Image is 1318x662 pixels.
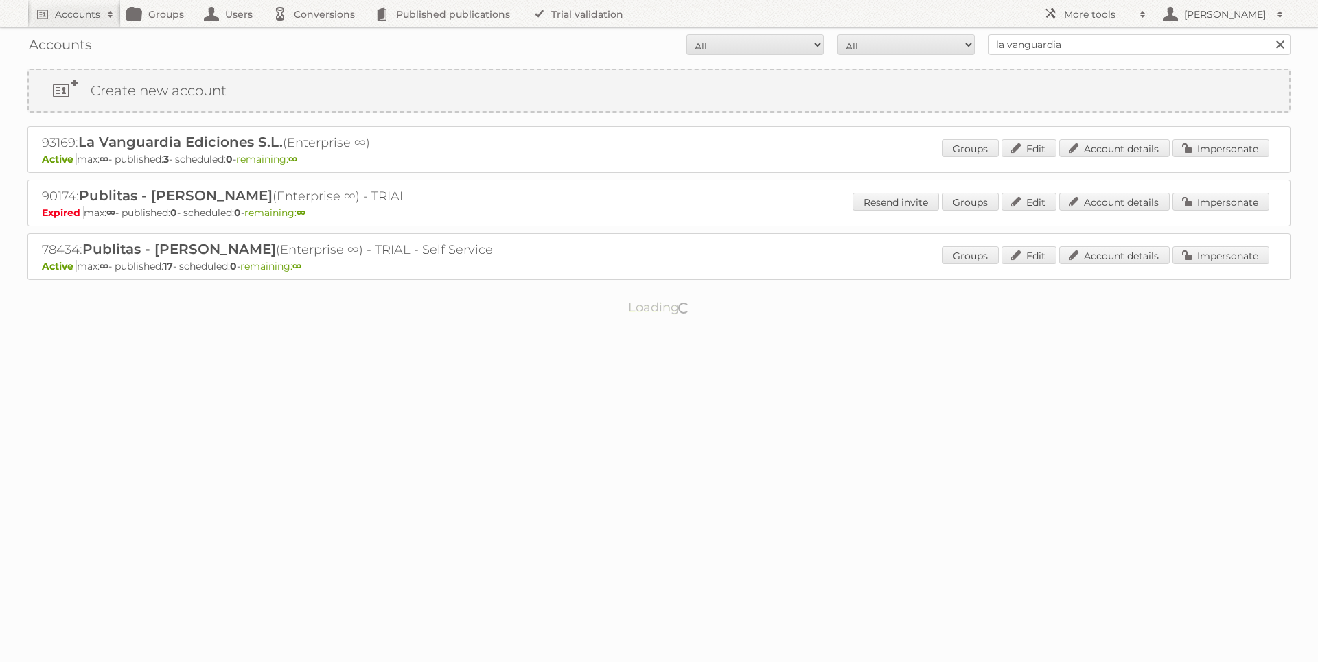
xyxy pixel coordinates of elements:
[1181,8,1270,21] h2: [PERSON_NAME]
[78,134,283,150] span: La Vanguardia Ediciones S.L.
[234,206,241,219] strong: 0
[42,153,1276,165] p: max: - published: - scheduled: -
[42,260,77,272] span: Active
[853,193,939,211] a: Resend invite
[100,260,108,272] strong: ∞
[297,206,305,219] strong: ∞
[42,241,522,259] h2: 78434: (Enterprise ∞) - TRIAL - Self Service
[82,241,276,257] span: Publitas - [PERSON_NAME]
[170,206,177,219] strong: 0
[42,134,522,152] h2: 93169: (Enterprise ∞)
[230,260,237,272] strong: 0
[942,193,999,211] a: Groups
[1172,246,1269,264] a: Impersonate
[100,153,108,165] strong: ∞
[42,187,522,205] h2: 90174: (Enterprise ∞) - TRIAL
[288,153,297,165] strong: ∞
[1059,139,1170,157] a: Account details
[1002,246,1056,264] a: Edit
[42,260,1276,272] p: max: - published: - scheduled: -
[1172,193,1269,211] a: Impersonate
[163,260,173,272] strong: 17
[942,246,999,264] a: Groups
[244,206,305,219] span: remaining:
[942,139,999,157] a: Groups
[240,260,301,272] span: remaining:
[79,187,273,204] span: Publitas - [PERSON_NAME]
[585,294,734,321] p: Loading
[1064,8,1133,21] h2: More tools
[1059,193,1170,211] a: Account details
[1002,139,1056,157] a: Edit
[42,206,84,219] span: Expired
[1002,193,1056,211] a: Edit
[42,153,77,165] span: Active
[236,153,297,165] span: remaining:
[1059,246,1170,264] a: Account details
[29,70,1289,111] a: Create new account
[163,153,169,165] strong: 3
[1172,139,1269,157] a: Impersonate
[42,206,1276,219] p: max: - published: - scheduled: -
[55,8,100,21] h2: Accounts
[226,153,233,165] strong: 0
[106,206,115,219] strong: ∞
[292,260,301,272] strong: ∞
